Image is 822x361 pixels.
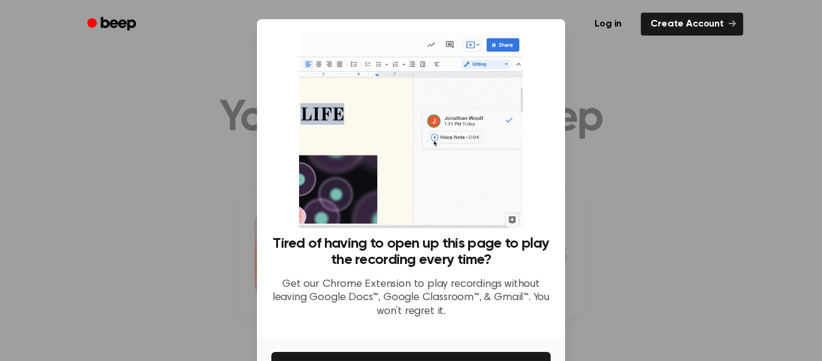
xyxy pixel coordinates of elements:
[583,10,634,38] a: Log in
[641,13,743,36] a: Create Account
[299,34,522,228] img: Beep extension in action
[271,278,551,319] p: Get our Chrome Extension to play recordings without leaving Google Docs™, Google Classroom™, & Gm...
[271,236,551,268] h3: Tired of having to open up this page to play the recording every time?
[79,13,147,36] a: Beep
